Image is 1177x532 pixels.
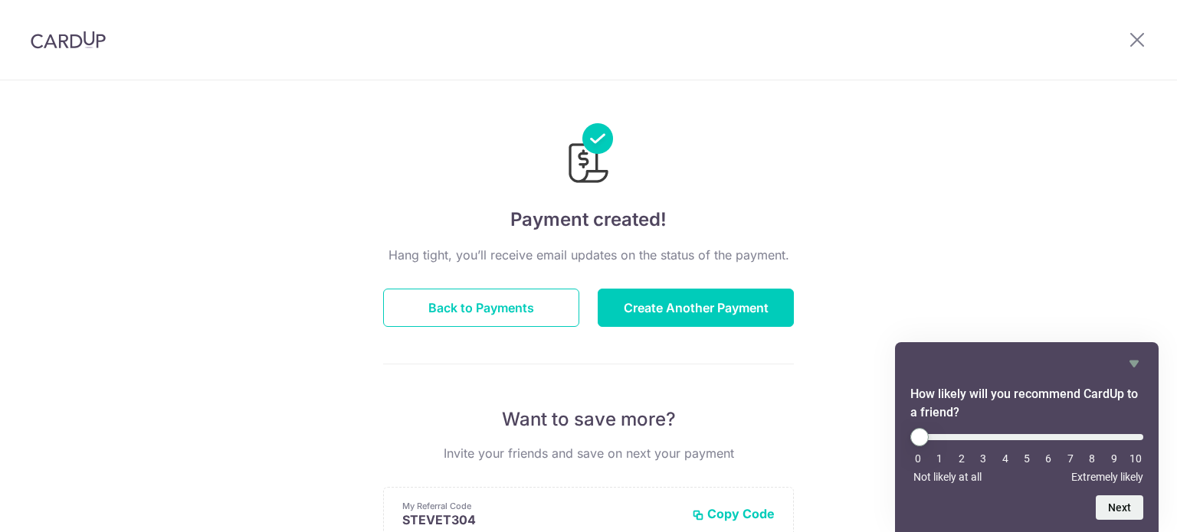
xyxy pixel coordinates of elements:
li: 0 [910,452,926,465]
li: 5 [1019,452,1034,465]
li: 3 [975,452,991,465]
span: Not likely at all [913,471,982,483]
li: 10 [1128,452,1143,465]
li: 7 [1063,452,1078,465]
button: Next question [1096,495,1143,520]
button: Create Another Payment [598,289,794,327]
p: Invite your friends and save on next your payment [383,444,794,462]
div: How likely will you recommend CardUp to a friend? Select an option from 0 to 10, with 0 being Not... [910,354,1143,520]
button: Hide survey [1125,354,1143,373]
li: 9 [1107,452,1122,465]
button: Copy Code [692,506,775,521]
li: 4 [998,452,1013,465]
div: How likely will you recommend CardUp to a friend? Select an option from 0 to 10, with 0 being Not... [910,428,1143,483]
li: 8 [1084,452,1100,465]
li: 1 [932,452,947,465]
h4: Payment created! [383,206,794,233]
p: Hang tight, you’ll receive email updates on the status of the payment. [383,246,794,264]
li: 6 [1041,452,1056,465]
img: CardUp [31,31,106,49]
span: Extremely likely [1071,471,1143,483]
button: Back to Payments [383,289,579,327]
li: 2 [954,452,969,465]
p: My Referral Code [402,500,680,512]
p: STEVET304 [402,512,680,527]
h2: How likely will you recommend CardUp to a friend? Select an option from 0 to 10, with 0 being Not... [910,385,1143,422]
img: Payments [564,123,613,188]
p: Want to save more? [383,407,794,432]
